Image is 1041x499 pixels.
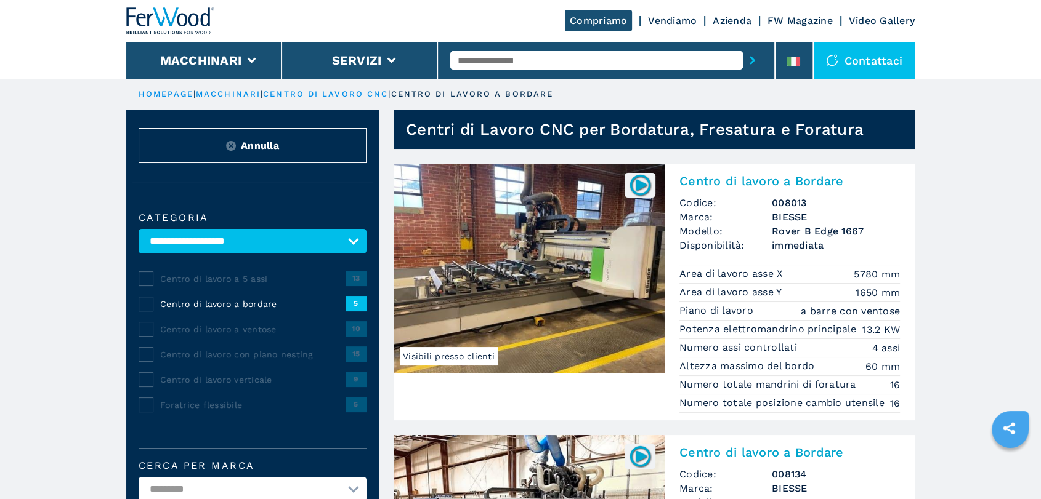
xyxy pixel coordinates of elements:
button: Servizi [331,53,381,68]
p: Numero assi controllati [679,341,800,354]
span: Visibili presso clienti [400,347,498,365]
em: 13.2 KW [862,322,900,337]
a: Compriamo [565,10,632,31]
img: Contattaci [826,54,838,66]
span: Disponibilità: [679,238,772,252]
span: 5 [346,397,367,412]
span: Annulla [241,138,279,153]
span: | [193,89,196,98]
h3: Rover B Edge 1667 [772,224,900,238]
a: Video Gallery [849,15,915,26]
h3: BIESSE [772,210,900,224]
a: Centro di lavoro a Bordare BIESSE Rover B Edge 1667Visibili presso clienti008013Centro di lavoro ... [394,164,915,420]
em: a barre con ventose [801,304,900,318]
h2: Centro di lavoro a Bordare [679,174,900,188]
span: Centro di lavoro con piano nesting [160,348,346,361]
span: Centro di lavoro a ventose [160,323,346,335]
em: 5780 mm [854,267,900,281]
em: 16 [890,378,901,392]
em: 1650 mm [856,285,900,300]
p: Piano di lavoro [679,304,756,317]
p: Numero totale posizione cambio utensile [679,396,888,410]
label: Cerca per marca [139,461,367,471]
a: HOMEPAGE [139,89,193,98]
em: 4 assi [872,341,901,355]
a: macchinari [196,89,261,98]
span: Codice: [679,467,772,481]
p: Altezza massimo del bordo [679,359,818,373]
span: immediata [772,238,900,252]
label: Categoria [139,213,367,223]
span: Marca: [679,481,772,495]
span: | [388,89,391,98]
button: Macchinari [160,53,242,68]
p: centro di lavoro a bordare [391,89,553,100]
img: 008013 [628,173,652,197]
a: Vendiamo [648,15,697,26]
span: 13 [346,271,367,285]
span: Centro di lavoro a 5 assi [160,273,346,285]
h1: Centri di Lavoro CNC per Bordatura, Fresatura e Foratura [406,119,864,139]
span: 5 [346,296,367,311]
em: 16 [890,396,901,410]
span: 10 [346,321,367,336]
iframe: Chat [989,444,1032,490]
span: Centro di lavoro verticale [160,373,346,386]
p: Numero totale mandrini di foratura [679,378,859,391]
a: sharethis [994,413,1024,444]
img: Centro di lavoro a Bordare BIESSE Rover B Edge 1667 [394,164,665,373]
h2: Centro di lavoro a Bordare [679,445,900,460]
img: Ferwood [126,7,215,34]
button: submit-button [743,46,762,74]
p: Area di lavoro asse X [679,267,787,281]
p: Potenza elettromandrino principale [679,322,860,336]
button: ResetAnnulla [139,128,367,163]
a: Azienda [713,15,751,26]
div: Contattaci [814,42,915,79]
span: | [261,89,263,98]
span: 15 [346,346,367,361]
span: 9 [346,372,367,386]
img: Reset [226,141,236,151]
span: Codice: [679,196,772,210]
span: Modello: [679,224,772,238]
img: 008134 [628,444,652,468]
p: Area di lavoro asse Y [679,285,785,299]
h3: 008134 [772,467,900,481]
h3: 008013 [772,196,900,210]
em: 60 mm [865,359,900,373]
h3: BIESSE [772,481,900,495]
span: Marca: [679,210,772,224]
a: centro di lavoro cnc [263,89,388,98]
span: Foratrice flessibile [160,399,346,411]
a: FW Magazine [768,15,833,26]
span: Centro di lavoro a bordare [160,298,346,310]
